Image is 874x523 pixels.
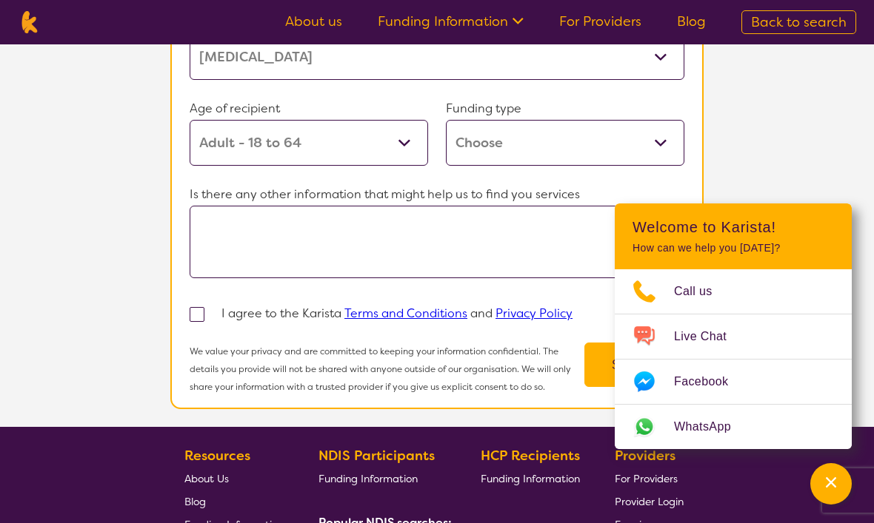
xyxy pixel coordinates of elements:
span: Facebook [674,371,746,393]
a: About Us [184,467,284,490]
span: About Us [184,472,229,485]
ul: Choose channel [615,269,852,449]
a: Funding Information [378,13,524,30]
h2: Welcome to Karista! [633,218,834,236]
a: Blog [184,490,284,513]
span: Live Chat [674,325,744,348]
p: Is there any other information that might help us to find you services [190,183,684,206]
p: Funding type [446,98,684,120]
a: For Providers [559,13,641,30]
a: For Providers [615,467,684,490]
b: Providers [615,447,675,465]
p: Age of recipient [190,98,428,120]
a: Back to search [741,10,856,34]
a: Funding Information [481,467,580,490]
span: Provider Login [615,495,684,508]
span: WhatsApp [674,416,749,438]
b: Resources [184,447,250,465]
span: Call us [674,280,730,303]
b: NDIS Participants [318,447,435,465]
a: Provider Login [615,490,684,513]
p: I agree to the Karista and [221,303,573,325]
button: Channel Menu [810,463,852,505]
a: About us [285,13,342,30]
p: How can we help you [DATE]? [633,242,834,254]
b: HCP Recipients [481,447,580,465]
div: Channel Menu [615,203,852,449]
a: Funding Information [318,467,446,490]
img: Karista logo [18,11,41,33]
a: Web link opens in a new tab. [615,405,852,449]
span: Blog [184,495,206,508]
button: Submit [584,343,684,387]
a: Privacy Policy [496,306,573,321]
span: Funding Information [318,472,418,485]
span: Back to search [751,13,847,31]
a: Blog [677,13,706,30]
span: For Providers [615,472,678,485]
span: Funding Information [481,472,580,485]
p: We value your privacy and are committed to keeping your information confidential. The details you... [190,343,584,396]
a: Terms and Conditions [344,306,467,321]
